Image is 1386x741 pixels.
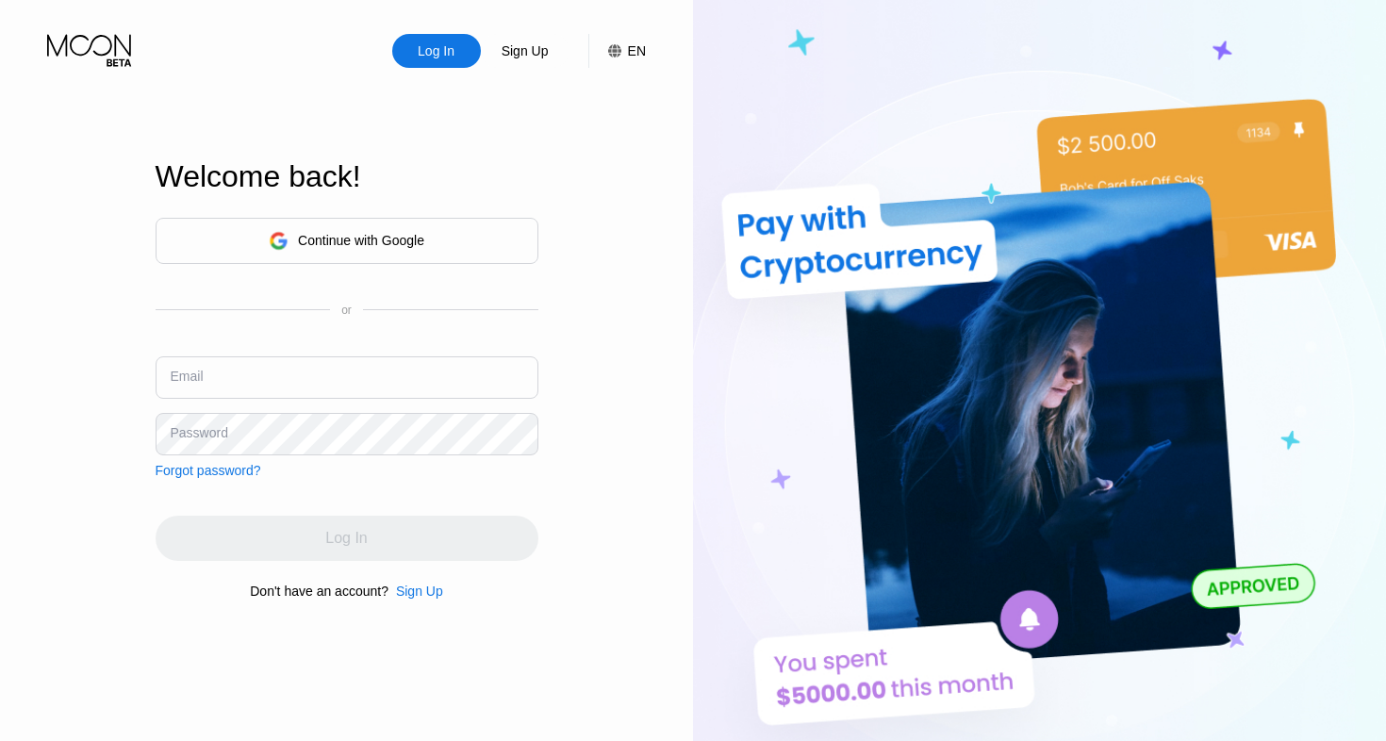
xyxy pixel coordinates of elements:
[392,34,481,68] div: Log In
[341,304,352,317] div: or
[156,159,538,194] div: Welcome back!
[481,34,569,68] div: Sign Up
[156,463,261,478] div: Forgot password?
[628,43,646,58] div: EN
[416,41,456,60] div: Log In
[171,369,204,384] div: Email
[588,34,646,68] div: EN
[500,41,551,60] div: Sign Up
[388,584,443,599] div: Sign Up
[156,218,538,264] div: Continue with Google
[250,584,388,599] div: Don't have an account?
[298,233,424,248] div: Continue with Google
[171,425,228,440] div: Password
[396,584,443,599] div: Sign Up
